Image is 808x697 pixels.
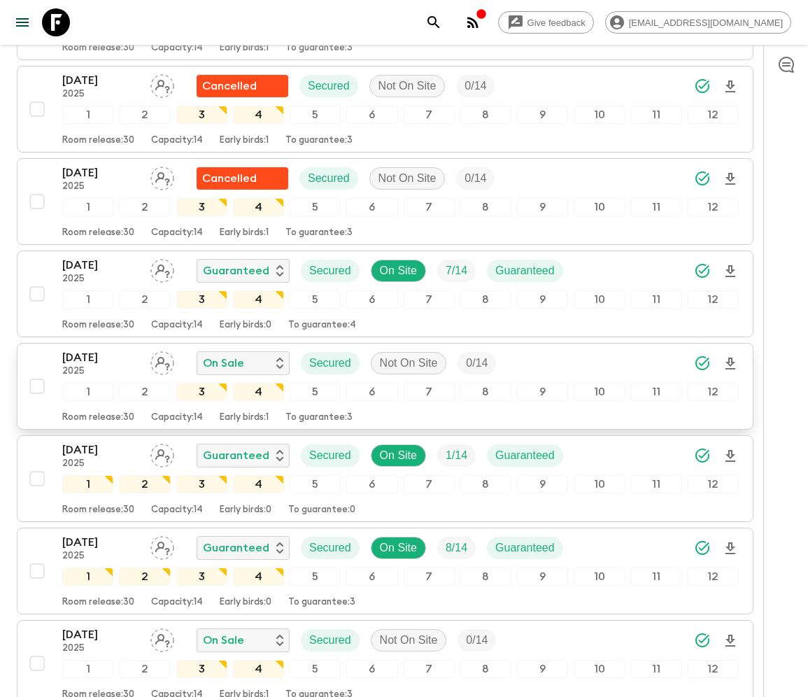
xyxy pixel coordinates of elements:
[308,78,350,94] p: Secured
[62,43,134,54] p: Room release: 30
[288,505,355,516] p: To guarantee: 0
[288,320,356,331] p: To guarantee: 4
[517,198,568,216] div: 9
[722,633,739,649] svg: Download Onboarding
[722,540,739,557] svg: Download Onboarding
[203,540,269,556] p: Guaranteed
[119,568,170,586] div: 2
[151,597,203,608] p: Capacity: 14
[631,383,682,401] div: 11
[446,540,467,556] p: 8 / 14
[150,355,174,367] span: Assign pack leader
[517,383,568,401] div: 9
[380,355,438,372] p: Not On Site
[631,568,682,586] div: 11
[631,198,682,216] div: 11
[151,505,203,516] p: Capacity: 14
[517,475,568,493] div: 9
[220,597,271,608] p: Early birds: 0
[694,447,711,464] svg: Synced Successfully
[498,11,594,34] a: Give feedback
[151,135,203,146] p: Capacity: 14
[346,198,397,216] div: 6
[62,349,139,366] p: [DATE]
[62,475,113,493] div: 1
[62,106,113,124] div: 1
[62,198,113,216] div: 1
[290,383,341,401] div: 5
[574,660,625,678] div: 10
[309,262,351,279] p: Secured
[631,475,682,493] div: 11
[456,75,495,97] div: Trip Fill
[62,164,139,181] p: [DATE]
[299,75,358,97] div: Secured
[150,448,174,459] span: Assign pack leader
[404,198,455,216] div: 7
[380,540,417,556] p: On Site
[62,568,113,586] div: 1
[288,597,355,608] p: To guarantee: 3
[150,540,174,551] span: Assign pack leader
[371,260,426,282] div: On Site
[380,447,417,464] p: On Site
[62,320,134,331] p: Room release: 30
[203,447,269,464] p: Guaranteed
[380,632,438,649] p: Not On Site
[495,262,555,279] p: Guaranteed
[150,263,174,274] span: Assign pack leader
[371,444,426,467] div: On Site
[62,442,139,458] p: [DATE]
[62,412,134,423] p: Room release: 30
[301,352,360,374] div: Secured
[17,435,753,522] button: [DATE]2025Assign pack leaderGuaranteedSecuredOn SiteTrip FillGuaranteed123456789101112Room releas...
[460,568,511,586] div: 8
[301,444,360,467] div: Secured
[371,629,447,652] div: Not On Site
[220,43,269,54] p: Early birds: 1
[465,78,486,94] p: 0 / 14
[62,597,134,608] p: Room release: 30
[290,475,341,493] div: 5
[62,89,139,100] p: 2025
[346,106,397,124] div: 6
[404,106,455,124] div: 7
[574,290,625,309] div: 10
[437,537,476,559] div: Trip Fill
[466,632,488,649] p: 0 / 14
[688,290,739,309] div: 12
[346,568,397,586] div: 6
[371,537,426,559] div: On Site
[688,198,739,216] div: 12
[119,290,170,309] div: 2
[220,412,269,423] p: Early birds: 1
[378,78,437,94] p: Not On Site
[62,458,139,470] p: 2025
[688,568,739,586] div: 12
[151,412,203,423] p: Capacity: 14
[460,660,511,678] div: 8
[495,447,555,464] p: Guaranteed
[369,167,446,190] div: Not On Site
[309,632,351,649] p: Secured
[574,475,625,493] div: 10
[233,383,284,401] div: 4
[62,72,139,89] p: [DATE]
[290,290,341,309] div: 5
[17,528,753,614] button: [DATE]2025Assign pack leaderGuaranteedSecuredOn SiteTrip FillGuaranteed123456789101112Room releas...
[309,355,351,372] p: Secured
[346,660,397,678] div: 6
[308,170,350,187] p: Secured
[722,78,739,95] svg: Download Onboarding
[631,290,682,309] div: 11
[437,444,476,467] div: Trip Fill
[62,383,113,401] div: 1
[517,660,568,678] div: 9
[404,475,455,493] div: 7
[176,660,227,678] div: 3
[150,78,174,90] span: Assign pack leader
[203,355,244,372] p: On Sale
[309,447,351,464] p: Secured
[694,78,711,94] svg: Synced Successfully
[233,106,284,124] div: 4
